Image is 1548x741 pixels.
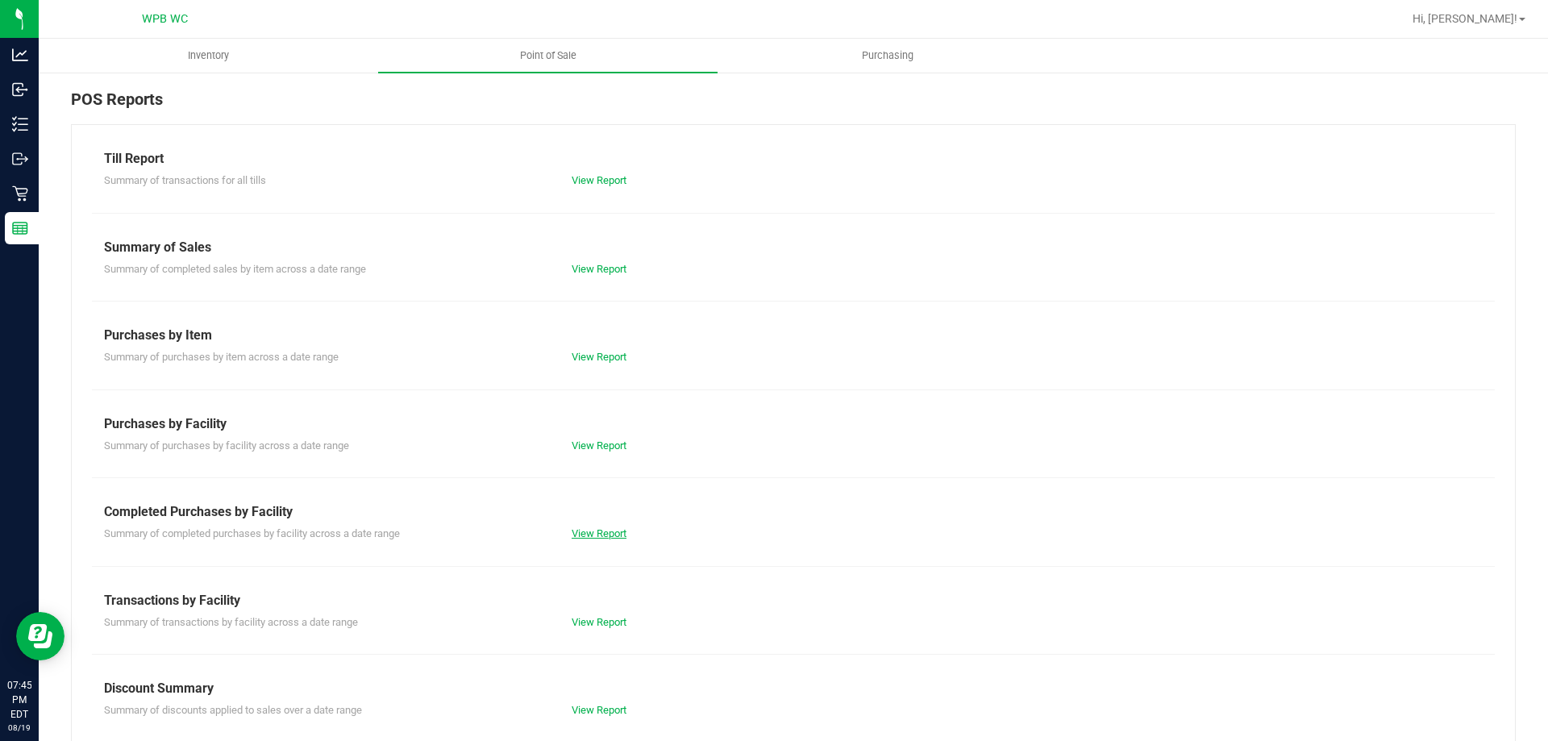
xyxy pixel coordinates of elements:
[104,326,1483,345] div: Purchases by Item
[378,39,718,73] a: Point of Sale
[104,704,362,716] span: Summary of discounts applied to sales over a date range
[7,722,31,734] p: 08/19
[12,185,28,202] inline-svg: Retail
[572,704,626,716] a: View Report
[12,81,28,98] inline-svg: Inbound
[572,527,626,539] a: View Report
[166,48,251,63] span: Inventory
[104,502,1483,522] div: Completed Purchases by Facility
[142,12,188,26] span: WPB WC
[104,174,266,186] span: Summary of transactions for all tills
[572,174,626,186] a: View Report
[840,48,935,63] span: Purchasing
[572,439,626,452] a: View Report
[718,39,1057,73] a: Purchasing
[104,351,339,363] span: Summary of purchases by item across a date range
[7,678,31,722] p: 07:45 PM EDT
[104,238,1483,257] div: Summary of Sales
[498,48,598,63] span: Point of Sale
[12,151,28,167] inline-svg: Outbound
[104,414,1483,434] div: Purchases by Facility
[572,263,626,275] a: View Report
[104,439,349,452] span: Summary of purchases by facility across a date range
[104,591,1483,610] div: Transactions by Facility
[104,527,400,539] span: Summary of completed purchases by facility across a date range
[1413,12,1517,25] span: Hi, [PERSON_NAME]!
[572,616,626,628] a: View Report
[39,39,378,73] a: Inventory
[16,612,64,660] iframe: Resource center
[104,679,1483,698] div: Discount Summary
[12,220,28,236] inline-svg: Reports
[572,351,626,363] a: View Report
[104,263,366,275] span: Summary of completed sales by item across a date range
[104,616,358,628] span: Summary of transactions by facility across a date range
[71,87,1516,124] div: POS Reports
[12,116,28,132] inline-svg: Inventory
[104,149,1483,169] div: Till Report
[12,47,28,63] inline-svg: Analytics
